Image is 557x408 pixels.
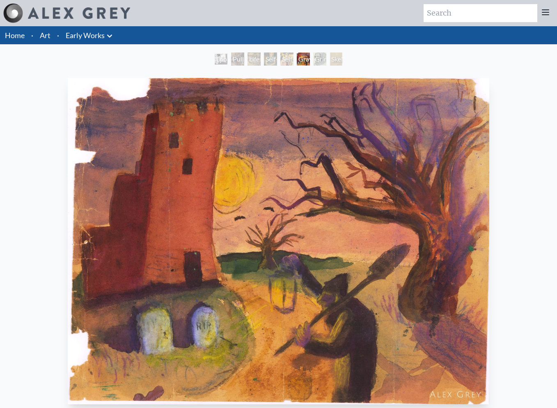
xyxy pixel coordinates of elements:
[280,52,293,66] div: Self-Portrait (Age [DEMOGRAPHIC_DATA])
[297,52,310,66] div: Graveyard Study (Age [DEMOGRAPHIC_DATA])
[66,30,105,41] a: Early Works
[330,52,343,66] div: Skeleton (Age [DEMOGRAPHIC_DATA])
[54,26,62,44] li: ·
[28,26,37,44] li: ·
[231,52,244,66] div: Pulling Apart (Self-Portrait, Age [DEMOGRAPHIC_DATA])
[40,30,50,41] a: Art
[215,52,228,66] div: Looking Back (Self-Portrait, Age [DEMOGRAPHIC_DATA])
[424,4,537,22] input: Search
[264,52,277,66] div: Self-Portrait (Age [DEMOGRAPHIC_DATA])
[5,31,25,40] a: Home
[248,52,261,66] div: Life Cycle (Self-Portrait, Age [DEMOGRAPHIC_DATA])
[313,52,326,66] div: Grim Reaper (Age [DEMOGRAPHIC_DATA])
[68,78,489,404] img: Graveyard-Study-(Age-10)-1964-Alex-Grey-watermarked.jpeg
